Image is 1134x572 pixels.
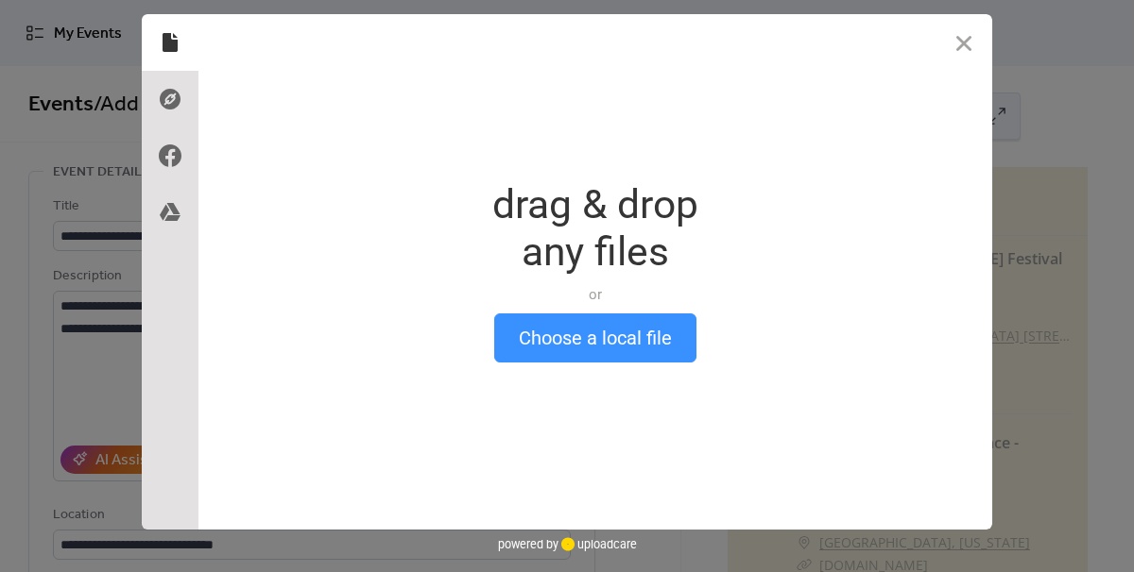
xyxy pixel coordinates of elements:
[936,14,992,71] button: Close
[492,285,698,304] div: or
[498,530,637,558] div: powered by
[142,184,198,241] div: Google Drive
[142,71,198,127] div: Direct Link
[558,537,637,551] a: uploadcare
[492,181,698,276] div: drag & drop any files
[494,313,696,362] button: Choose a local file
[142,127,198,184] div: Facebook
[142,14,198,71] div: Local Files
